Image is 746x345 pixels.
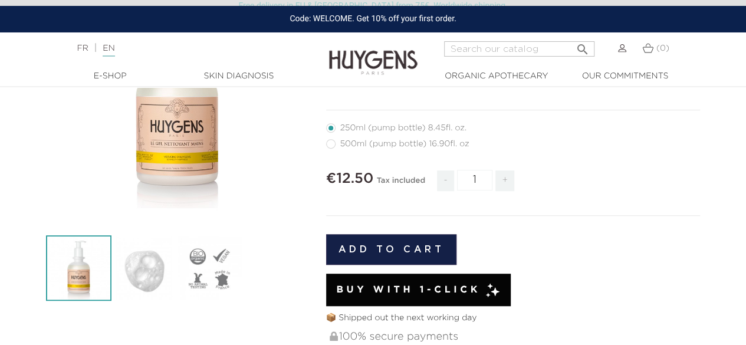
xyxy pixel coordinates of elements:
[576,39,590,53] i: 
[326,123,481,133] label: 250ml (pump bottle) 8.45fl. oz.
[71,41,302,55] div: |
[330,331,338,341] img: 100% secure payments
[326,234,457,265] button: Add to cart
[457,170,492,190] input: Quantity
[329,31,418,77] img: Huygens
[326,312,701,324] p: 📦 Shipped out the next working day
[326,172,374,186] span: €12.50
[572,38,593,54] button: 
[566,70,684,83] a: Our commitments
[495,170,514,191] span: +
[180,70,298,83] a: Skin Diagnosis
[444,41,594,57] input: Search
[103,44,114,57] a: EN
[656,44,669,52] span: (0)
[51,70,169,83] a: E-Shop
[438,70,556,83] a: Organic Apothecary
[437,170,453,191] span: -
[377,168,425,200] div: Tax included
[326,139,484,149] label: 500ml (pump bottle) 16.90fl. oz
[77,44,88,52] a: FR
